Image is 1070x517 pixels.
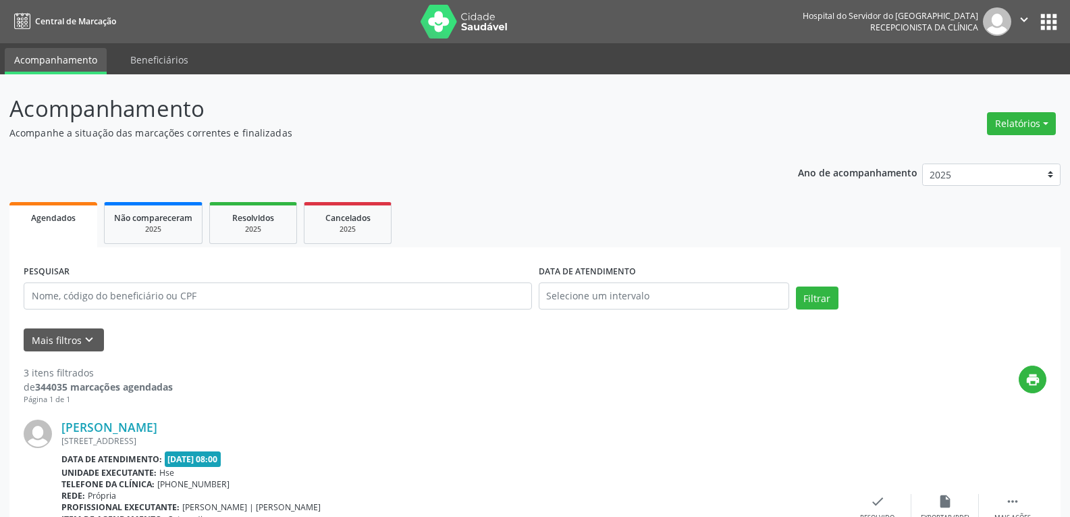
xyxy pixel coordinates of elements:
i: keyboard_arrow_down [82,333,97,347]
b: Profissional executante: [61,501,180,513]
p: Ano de acompanhamento [798,164,917,180]
span: Não compareceram [114,212,192,224]
button: print [1019,366,1046,393]
button: Mais filtroskeyboard_arrow_down [24,328,104,352]
span: Agendados [31,212,76,224]
input: Selecione um intervalo [539,282,789,310]
a: Central de Marcação [9,10,116,32]
b: Rede: [61,490,85,501]
span: Recepcionista da clínica [870,22,978,33]
span: Hse [159,467,174,478]
span: Central de Marcação [35,16,116,27]
button: apps [1037,10,1061,34]
div: Página 1 de 1 [24,394,173,405]
b: Telefone da clínica: [61,478,155,490]
p: Acompanhe a situação das marcações correntes e finalizadas [9,126,745,140]
span: Resolvidos [232,212,274,224]
div: 3 itens filtrados [24,366,173,380]
button: Filtrar [796,287,838,310]
p: Acompanhamento [9,92,745,126]
img: img [983,7,1011,36]
span: [DATE] 08:00 [165,451,221,467]
div: 2025 [114,224,192,235]
a: Beneficiários [121,48,198,72]
strong: 344035 marcações agendadas [35,380,173,393]
i: check [870,494,885,509]
button: Relatórios [987,112,1056,135]
div: 2025 [219,224,287,235]
i: print [1025,372,1040,387]
div: de [24,380,173,394]
label: DATA DE ATENDIMENTO [539,262,636,282]
label: PESQUISAR [24,262,70,282]
div: 2025 [314,224,381,235]
img: img [24,420,52,448]
b: Unidade executante: [61,467,157,478]
a: [PERSON_NAME] [61,420,157,435]
span: Própria [88,490,116,501]
span: [PERSON_NAME] | [PERSON_NAME] [182,501,321,513]
div: [STREET_ADDRESS] [61,435,844,447]
button:  [1011,7,1037,36]
span: [PHONE_NUMBER] [157,478,230,490]
i: insert_drive_file [938,494,953,509]
span: Cancelados [325,212,371,224]
i:  [1017,12,1032,27]
i:  [1005,494,1020,509]
div: Hospital do Servidor do [GEOGRAPHIC_DATA] [803,10,978,22]
input: Nome, código do beneficiário ou CPF [24,282,532,310]
b: Data de atendimento: [61,453,162,465]
a: Acompanhamento [5,48,107,74]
